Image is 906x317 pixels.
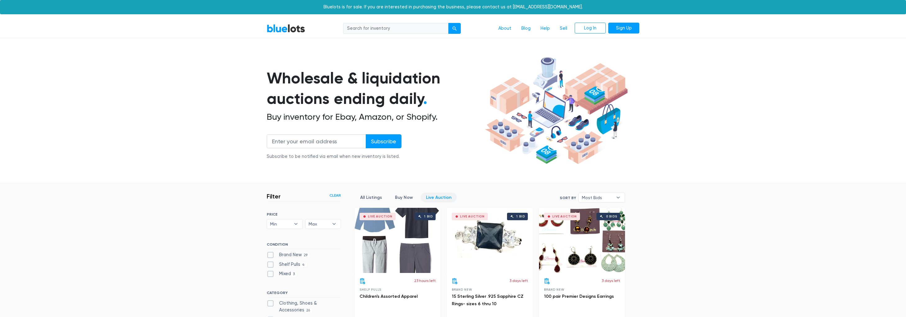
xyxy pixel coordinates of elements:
h1: Wholesale & liquidation auctions ending daily [267,68,483,109]
input: Search for inventory [343,23,449,34]
input: Subscribe [366,134,401,148]
a: Log In [575,23,606,34]
a: 100 pair Premier Designs Earrings [544,294,614,299]
span: Brand New [452,288,472,291]
a: Live Auction 0 bids [539,208,625,273]
span: 3 [291,272,297,277]
a: Live Auction 1 bid [355,208,441,273]
h6: CATEGORY [267,291,341,297]
p: 3 days left [602,278,620,284]
label: Sort By [560,195,576,201]
a: Clear [329,193,341,198]
div: Subscribe to be notified via email when new inventory is listed. [267,153,401,160]
span: 26 [304,308,312,313]
div: Live Auction [460,215,485,218]
h3: Filter [267,193,281,200]
a: Children's Assorted Apparel [360,294,418,299]
span: 4 [300,262,307,267]
a: About [493,23,516,34]
span: Shelf Pulls [360,288,381,291]
a: Live Auction 1 bid [447,208,533,273]
p: 23 hours left [414,278,436,284]
div: Live Auction [368,215,392,218]
a: Buy Now [390,193,418,202]
b: ▾ [328,219,341,229]
span: . [423,89,427,108]
label: Shelf Pulls [267,261,307,268]
h6: CONDITION [267,242,341,249]
label: Mixed [267,270,297,277]
h6: PRICE [267,212,341,217]
a: 15 Sterling Silver .925 Sapphire CZ Rings- sizes 6 thru 10 [452,294,523,306]
h2: Buy inventory for Ebay, Amazon, or Shopify. [267,112,483,122]
a: Live Auction [421,193,457,202]
span: 29 [302,253,310,258]
div: 1 bid [424,215,433,218]
span: Min [270,219,291,229]
p: 3 days left [510,278,528,284]
div: Live Auction [552,215,577,218]
span: Brand New [544,288,564,291]
b: ▾ [612,193,625,202]
span: Max [309,219,329,229]
label: Clothing, Shoes & Accessories [267,300,341,313]
img: hero-ee84e7d0318cb26816c560f6b4441b76977f77a177738b4e94f68c95b2b83dbb.png [483,54,630,167]
div: 0 bids [606,215,617,218]
a: BlueLots [267,24,305,33]
label: Brand New [267,252,310,258]
b: ▾ [289,219,302,229]
a: All Listings [355,193,387,202]
a: Sell [555,23,572,34]
input: Enter your email address [267,134,366,148]
a: Sign Up [608,23,639,34]
span: Most Bids [582,193,613,202]
a: Help [536,23,555,34]
div: 1 bid [516,215,525,218]
a: Blog [516,23,536,34]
